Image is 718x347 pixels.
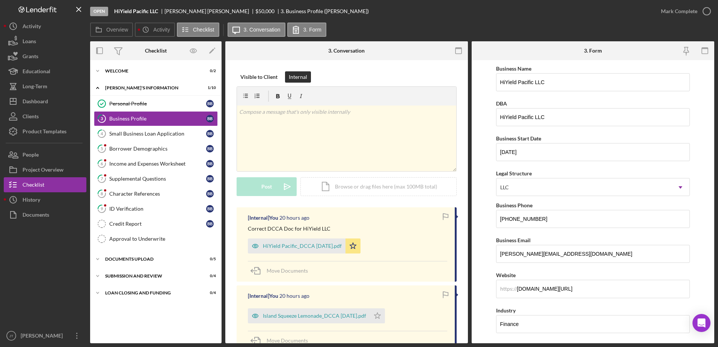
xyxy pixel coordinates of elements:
time: 2025-09-30 02:57 [279,215,309,221]
div: WELCOME [105,69,197,73]
div: 3. Conversation [328,48,365,54]
div: 3. Business Profile ([PERSON_NAME]) [281,8,369,14]
label: Checklist [193,27,214,33]
div: 0 / 4 [202,291,216,295]
div: B B [206,100,214,107]
div: ID Verification [109,206,206,212]
button: Product Templates [4,124,86,139]
div: Credit Report [109,221,206,227]
div: B B [206,175,214,183]
div: History [23,192,40,209]
div: Checklist [145,48,167,54]
div: Product Templates [23,124,66,141]
div: [Internal] You [248,215,278,221]
div: Small Business Loan Application [109,131,206,137]
a: Checklist [4,177,86,192]
a: 6Income and Expenses WorksheetBB [94,156,218,171]
a: 8Character ReferencesBB [94,186,218,201]
label: Overview [106,27,128,33]
div: People [23,147,39,164]
tspan: 6 [101,161,103,166]
span: $50,000 [255,8,275,14]
text: JT [9,334,14,338]
div: B B [206,145,214,152]
a: Clients [4,109,86,124]
time: 2025-09-30 02:36 [279,293,309,299]
div: Internal [289,71,307,83]
div: B B [206,160,214,167]
div: B B [206,220,214,228]
label: Business Name [496,65,531,72]
button: Island Squeeze Lemonade_DCCA [DATE].pdf [248,308,385,323]
button: Dashboard [4,94,86,109]
button: History [4,192,86,207]
div: DOCUMENTS UPLOAD [105,257,197,261]
div: [PERSON_NAME]'S INFORMATION [105,86,197,90]
button: Checklist [177,23,219,37]
div: Post [261,177,272,196]
div: SUBMISSION AND REVIEW [105,274,197,278]
tspan: 9 [101,206,103,211]
div: B B [206,130,214,137]
div: Activity [23,19,41,36]
div: Personal Profile [109,101,206,107]
div: Long-Term [23,79,47,96]
a: 9ID VerificationBB [94,201,218,216]
div: https:// [500,286,517,292]
div: [PERSON_NAME] [PERSON_NAME] [164,8,255,14]
div: 1 / 10 [202,86,216,90]
a: 7Supplemental QuestionsBB [94,171,218,186]
button: Loans [4,34,86,49]
div: Character References [109,191,206,197]
label: Business Phone [496,202,532,208]
div: LLC [500,184,509,190]
div: Project Overview [23,162,63,179]
a: 5Borrower DemographicsBB [94,141,218,156]
label: 3. Conversation [244,27,281,33]
div: B B [206,205,214,213]
p: Correct DCCA Doc for HiYield LLC [248,225,330,233]
b: HiYield Pacific LLC [114,8,158,14]
tspan: 5 [101,146,103,151]
div: Clients [23,109,39,126]
a: Personal ProfileBB [94,96,218,111]
div: 0 / 5 [202,257,216,261]
button: Project Overview [4,162,86,177]
div: Documents [23,207,49,224]
div: Income and Expenses Worksheet [109,161,206,167]
div: Borrower Demographics [109,146,206,152]
button: People [4,147,86,162]
div: Visible to Client [240,71,278,83]
button: Activity [4,19,86,34]
button: HiYield Pacific_DCCA [DATE].pdf [248,238,361,253]
label: Industry [496,307,516,314]
div: [Internal] You [248,293,278,299]
div: Checklist [23,177,44,194]
div: LOAN CLOSING AND FUNDING [105,291,197,295]
a: 3Business ProfileBB [94,111,218,126]
button: Grants [4,49,86,64]
div: Educational [23,64,50,81]
span: Move Documents [267,337,308,344]
div: Loans [23,34,36,51]
button: Documents [4,207,86,222]
button: Long-Term [4,79,86,94]
div: Open [90,7,108,16]
div: 0 / 4 [202,274,216,278]
label: Website [496,272,516,278]
div: 3. Form [584,48,602,54]
button: Overview [90,23,133,37]
button: Educational [4,64,86,79]
tspan: 7 [101,176,103,181]
a: 4Small Business Loan ApplicationBB [94,126,218,141]
button: Post [237,177,297,196]
button: 3. Conversation [228,23,285,37]
button: 3. Form [287,23,326,37]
